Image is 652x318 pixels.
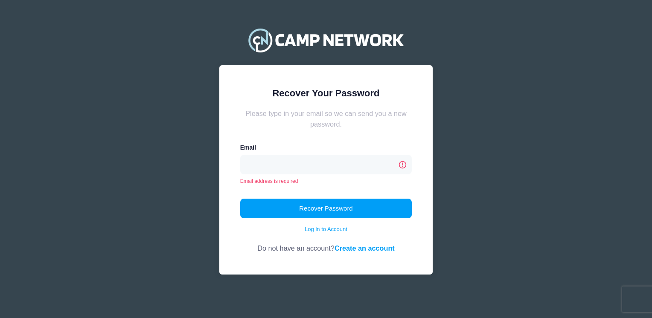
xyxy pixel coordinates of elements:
[335,244,395,252] a: Create an account
[240,199,412,218] button: Recover Password
[240,234,412,254] div: Do not have an account?
[240,143,256,152] label: Email
[240,177,412,185] div: Email address is required
[244,23,407,57] img: Camp Network
[240,108,412,129] div: Please type in your email so we can send you a new password.
[305,225,347,234] a: Log in to Account
[240,86,412,100] div: Recover Your Password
